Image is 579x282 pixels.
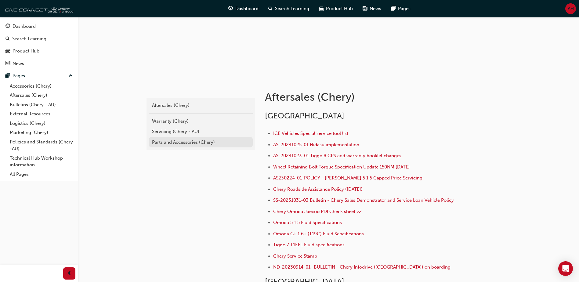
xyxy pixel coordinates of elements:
[5,24,10,29] span: guage-icon
[152,118,250,125] div: Warranty (Chery)
[265,111,344,121] span: [GEOGRAPHIC_DATA]
[12,35,46,42] div: Search Learning
[391,5,396,13] span: pages-icon
[13,23,36,30] div: Dashboard
[3,2,73,15] img: oneconnect
[565,3,576,14] button: AH
[152,102,250,109] div: Aftersales (Chery)
[314,2,358,15] a: car-iconProduct Hub
[319,5,324,13] span: car-icon
[13,48,39,55] div: Product Hub
[7,81,75,91] a: Accessories (Chery)
[568,5,574,12] span: AH
[363,5,367,13] span: news-icon
[223,2,263,15] a: guage-iconDashboard
[273,153,401,158] a: AS-20241023-01 Tiggo 8 CPS and warranty booklet changes
[558,261,573,276] div: Open Intercom Messenger
[273,231,364,237] a: Omoda GT 1.6T (T19C) Fluid Sepcifications
[358,2,386,15] a: news-iconNews
[386,2,415,15] a: pages-iconPages
[235,5,259,12] span: Dashboard
[2,70,75,81] button: Pages
[7,91,75,100] a: Aftersales (Chery)
[273,164,410,170] a: Wheel Retaining Bolt Torque Specification Update 150NM [DATE]
[268,5,273,13] span: search-icon
[370,5,381,12] span: News
[7,100,75,110] a: Bulletins (Chery - AU)
[7,137,75,154] a: Policies and Standards (Chery -AU)
[326,5,353,12] span: Product Hub
[149,126,253,137] a: Servicing (Chery - AU)
[7,154,75,170] a: Technical Hub Workshop information
[273,131,348,136] a: ICE Vehicles Special service tool list
[273,264,451,270] a: ND-20230914-01- BULLETIN - Chery Infodrive ([GEOGRAPHIC_DATA]) on boarding
[149,116,253,127] a: Warranty (Chery)
[273,186,363,192] a: Chery Roadside Assistance Policy ([DATE])
[263,2,314,15] a: search-iconSearch Learning
[5,36,10,42] span: search-icon
[2,20,75,70] button: DashboardSearch LearningProduct HubNews
[7,128,75,137] a: Marketing (Chery)
[149,100,253,111] a: Aftersales (Chery)
[273,142,359,147] a: AS-20241025-01 Nidasu implementation
[5,49,10,54] span: car-icon
[152,139,250,146] div: Parts and Accessories (Chery)
[275,5,309,12] span: Search Learning
[228,5,233,13] span: guage-icon
[2,33,75,45] a: Search Learning
[152,128,250,135] div: Servicing (Chery - AU)
[69,72,73,80] span: up-icon
[67,270,72,277] span: prev-icon
[7,109,75,119] a: External Resources
[398,5,411,12] span: Pages
[273,209,362,214] a: Chery Omoda Jaecoo PDI Check sheet v2
[273,242,345,248] a: Tiggo 7 T1EFL Fluid specifications
[2,58,75,69] a: News
[13,60,24,67] div: News
[273,220,342,225] a: Omoda 5 1.5 Fluid Specifications
[7,170,75,179] a: All Pages
[13,72,25,79] div: Pages
[149,137,253,148] a: Parts and Accessories (Chery)
[273,253,317,259] a: Chery Service Stamp
[273,175,422,181] a: AS230224-01-POLICY - [PERSON_NAME] 5 1.5 Capped Price Servicing
[265,90,465,104] h1: Aftersales (Chery)
[2,21,75,32] a: Dashboard
[5,73,10,79] span: pages-icon
[273,197,454,203] a: SS-20231031-03 Bulletin - Chery Sales Demonstrator and Service Loan Vehicle Policy
[2,45,75,57] a: Product Hub
[7,119,75,128] a: Logistics (Chery)
[5,61,10,67] span: news-icon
